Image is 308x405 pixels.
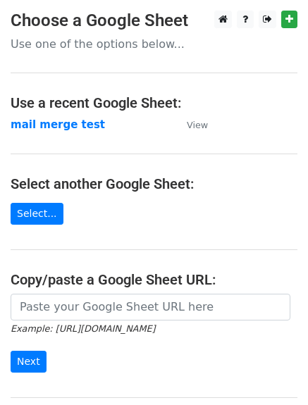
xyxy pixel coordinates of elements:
input: Paste your Google Sheet URL here [11,294,290,320]
small: View [187,120,208,130]
p: Use one of the options below... [11,37,297,51]
h3: Choose a Google Sheet [11,11,297,31]
a: View [173,118,208,131]
h4: Use a recent Google Sheet: [11,94,297,111]
input: Next [11,351,47,373]
small: Example: [URL][DOMAIN_NAME] [11,323,155,334]
a: Select... [11,203,63,225]
h4: Select another Google Sheet: [11,175,297,192]
a: mail merge test [11,118,105,131]
h4: Copy/paste a Google Sheet URL: [11,271,297,288]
